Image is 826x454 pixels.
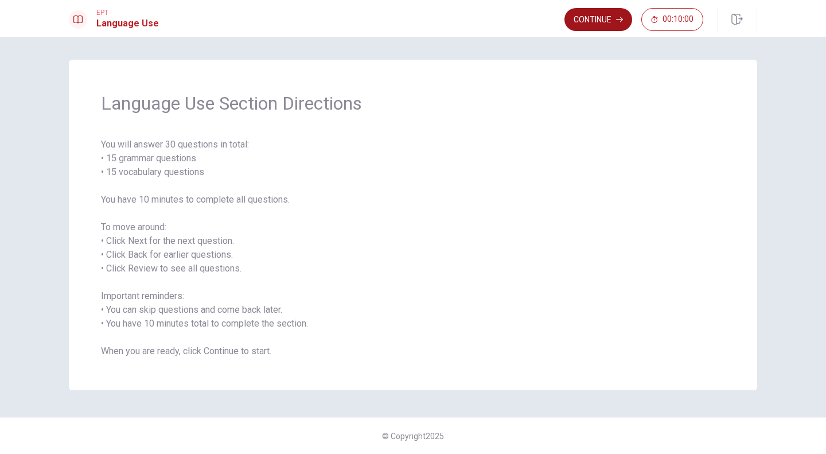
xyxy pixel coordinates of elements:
[101,138,725,358] span: You will answer 30 questions in total: • 15 grammar questions • 15 vocabulary questions You have ...
[564,8,632,31] button: Continue
[641,8,703,31] button: 00:10:00
[96,9,159,17] span: EPT
[96,17,159,30] h1: Language Use
[382,432,444,441] span: © Copyright 2025
[663,15,693,24] span: 00:10:00
[101,92,725,115] span: Language Use Section Directions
